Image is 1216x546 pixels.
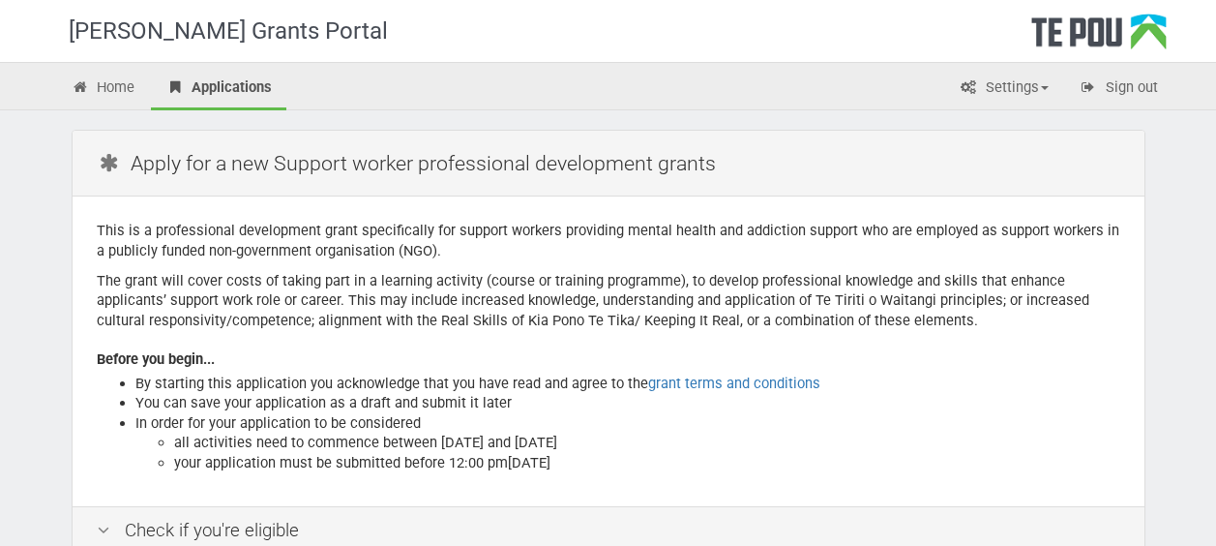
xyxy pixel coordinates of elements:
a: Sign out [1065,68,1172,110]
a: Applications [151,68,286,110]
div: Te Pou Logo [1031,14,1167,62]
b: Before you begin... [97,350,215,368]
li: all activities need to commence between [DATE] and [DATE] [174,433,1120,453]
p: This is a professional development grant specifically for support workers providing mental health... [97,221,1120,260]
h2: Apply for a new Support worker professional development grants [97,140,1130,186]
p: The grant will cover costs of taking part in a learning activity (course or training programme), ... [97,271,1120,331]
a: Home [57,68,150,110]
li: your application must be submitted before 12:00 pm[DATE] [174,453,1120,473]
a: grant terms and conditions [648,375,820,392]
li: By starting this application you acknowledge that you have read and agree to the [135,374,1120,394]
a: Settings [945,68,1063,110]
li: In order for your application to be considered [135,413,1120,473]
li: You can save your application as a draft and submit it later [135,393,1120,413]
